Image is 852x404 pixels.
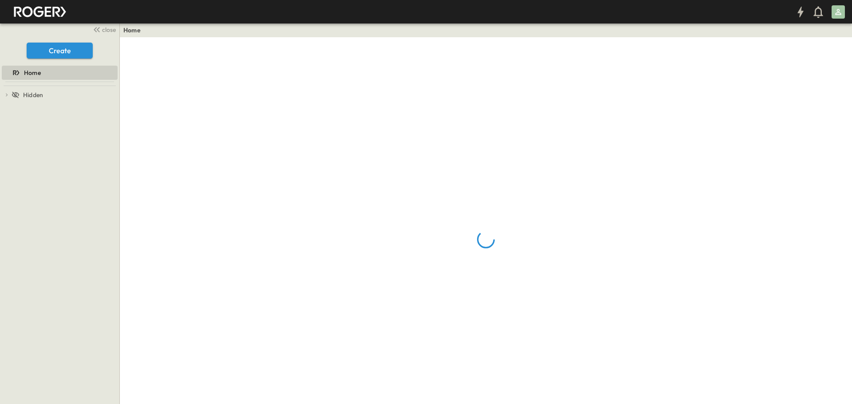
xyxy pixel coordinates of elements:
[27,43,93,59] button: Create
[2,67,116,79] a: Home
[24,68,41,77] span: Home
[89,23,118,35] button: close
[123,26,141,35] a: Home
[102,25,116,34] span: close
[23,90,43,99] span: Hidden
[123,26,146,35] nav: breadcrumbs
